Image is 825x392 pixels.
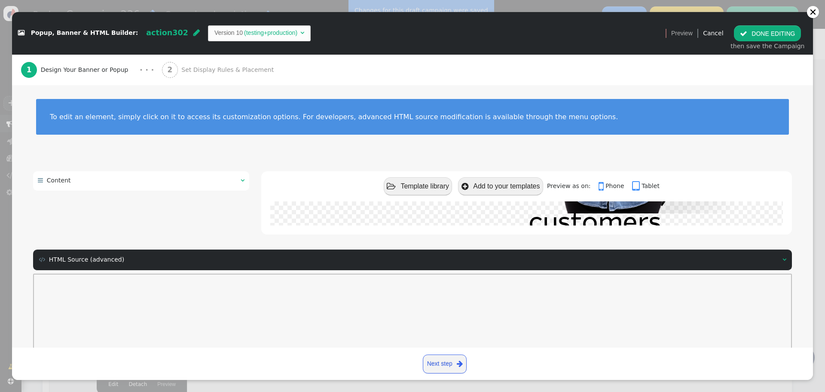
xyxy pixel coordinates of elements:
[734,25,801,41] button: DONE EDITING
[140,64,154,76] div: · · ·
[31,30,138,37] span: Popup, Banner & HTML Builder:
[632,182,660,189] a: Tablet
[38,177,43,183] span: 
[740,30,747,37] span: 
[461,182,468,191] span: 
[632,180,642,192] span: 
[162,55,293,85] a: 2 Set Display Rules & Placement
[703,30,723,37] a: Cancel
[214,28,243,37] td: Version 10
[49,256,124,263] span: HTML Source (advanced)
[300,30,304,36] span: 
[39,256,45,262] span: 
[146,28,188,37] span: action302
[18,30,24,36] span: 
[782,256,786,262] span: 
[193,29,200,37] span: 
[167,65,172,74] b: 2
[181,65,277,74] span: Set Display Rules & Placement
[599,180,605,192] span: 
[547,182,596,189] span: Preview as on:
[21,55,162,85] a: 1 Design Your Banner or Popup · · ·
[384,177,452,195] button: Template library
[458,177,543,195] button: Add to your templates
[423,355,467,373] a: Next step
[671,25,693,41] a: Preview
[243,28,299,37] td: (testing+production)
[241,177,244,183] span: 
[730,42,804,51] div: then save the Campaign
[457,358,463,369] span: 
[47,177,71,184] span: Content
[50,113,775,121] div: To edit an element, simply click on it to access its customization options. For developers, advan...
[387,182,396,191] span: 
[671,29,693,38] span: Preview
[41,65,132,74] span: Design Your Banner or Popup
[599,182,630,189] a: Phone
[27,65,32,74] b: 1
